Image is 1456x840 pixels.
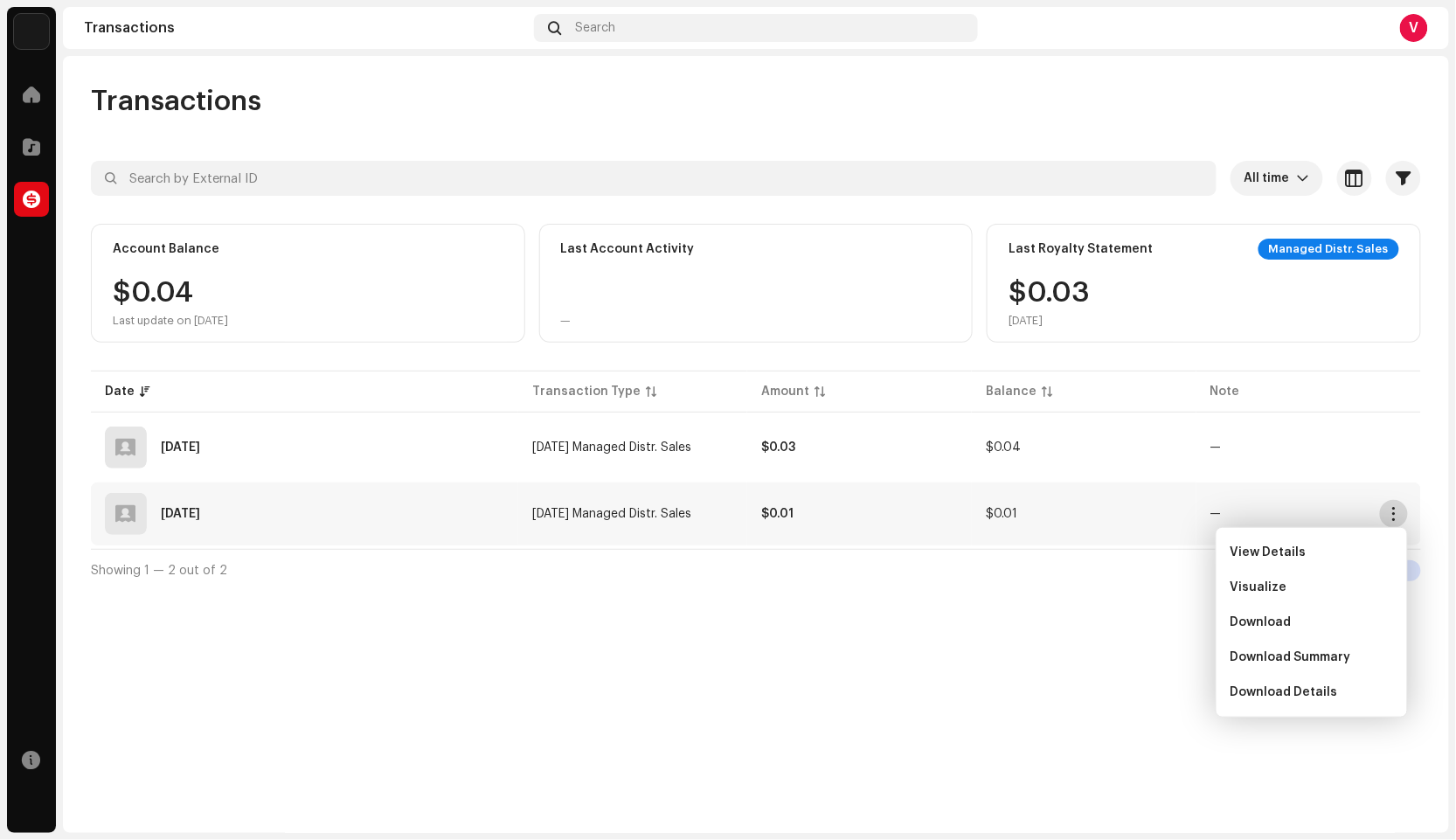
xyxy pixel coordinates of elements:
[1258,239,1399,260] div: Managed Distr. Sales
[986,508,1017,520] span: $0.01
[761,508,794,520] strong: $0.01
[14,14,49,49] img: 10d72f0b-d06a-424f-aeaa-9c9f537e57b6
[161,508,200,520] div: Jun 10, 2025
[1231,580,1287,594] span: Visualize
[986,383,1037,400] div: Balance
[532,508,691,520] span: Apr 2025 Managed Distr. Sales
[561,242,695,256] div: Last Account Activity
[1231,615,1292,629] span: Download
[1210,441,1222,454] re-a-table-badge: —
[1245,161,1297,196] span: All time
[1009,242,1153,256] div: Last Royalty Statement
[561,314,572,328] div: —
[575,21,615,35] span: Search
[1297,161,1309,196] div: dropdown trigger
[532,383,641,400] div: Transaction Type
[1231,545,1307,559] span: View Details
[161,441,200,454] div: Jun 10, 2025
[1231,650,1351,664] span: Download Summary
[91,84,261,119] span: Transactions
[91,565,227,577] span: Showing 1 — 2 out of 2
[532,441,691,454] span: May 2025 Managed Distr. Sales
[761,383,809,400] div: Amount
[105,383,135,400] div: Date
[986,441,1021,454] span: $0.04
[1231,685,1338,699] span: Download Details
[1400,14,1428,42] div: V
[84,21,527,35] div: Transactions
[91,161,1217,196] input: Search by External ID
[113,242,219,256] div: Account Balance
[761,441,795,454] strong: $0.03
[1210,508,1222,520] re-a-table-badge: —
[1009,314,1090,328] div: [DATE]
[113,314,228,328] div: Last update on [DATE]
